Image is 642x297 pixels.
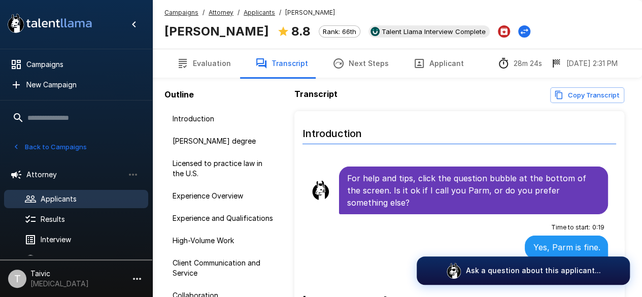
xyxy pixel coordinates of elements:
[592,222,604,233] span: 0 : 19
[319,27,360,36] span: Rank: 66th
[164,49,243,78] button: Evaluation
[550,57,618,70] div: The date and time when the interview was completed
[173,191,274,201] span: Experience Overview
[173,158,274,179] span: Licensed to practice law in the U.S.
[164,9,198,16] u: Campaigns
[446,262,462,279] img: logo_glasses@2x.png
[466,266,601,276] p: Ask a question about this applicant...
[550,87,624,103] button: Copy transcript
[291,24,311,39] b: 8.8
[347,172,600,209] p: For help and tips, click the question bubble at the bottom of the screen. Is it ok if I call you ...
[173,258,274,278] span: Client Communication and Service
[202,8,205,18] span: /
[164,187,282,205] div: Experience Overview
[164,254,282,282] div: Client Communication and Service
[518,25,530,38] button: Change Stage
[164,209,282,227] div: Experience and Qualifications
[566,58,618,69] p: [DATE] 2:31 PM
[285,8,335,18] span: [PERSON_NAME]
[164,89,194,100] b: Outline
[320,49,401,78] button: Next Steps
[311,180,331,201] img: llama_clean.png
[279,8,281,18] span: /
[173,114,274,124] span: Introduction
[533,241,600,253] p: Yes, Parm is fine.
[244,9,275,16] u: Applicants
[173,213,274,223] span: Experience and Qualifications
[164,110,282,128] div: Introduction
[378,27,490,36] span: Talent Llama Interview Complete
[164,232,282,250] div: High-Volume Work
[238,8,240,18] span: /
[498,25,510,38] button: Archive Applicant
[497,57,542,70] div: The time between starting and completing the interview
[370,27,380,36] img: ukg_logo.jpeg
[209,9,233,16] u: Attorney
[514,58,542,69] p: 28m 24s
[302,117,616,144] h6: Introduction
[401,49,476,78] button: Applicant
[164,132,282,150] div: [PERSON_NAME] degree
[164,24,269,39] b: [PERSON_NAME]
[417,256,630,285] button: Ask a question about this applicant...
[368,25,490,38] div: View profile in UKG
[173,136,274,146] span: [PERSON_NAME] degree
[294,89,337,99] b: Transcript
[173,236,274,246] span: High-Volume Work
[243,49,320,78] button: Transcript
[164,154,282,183] div: Licensed to practice law in the U.S.
[551,222,590,233] span: Time to start :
